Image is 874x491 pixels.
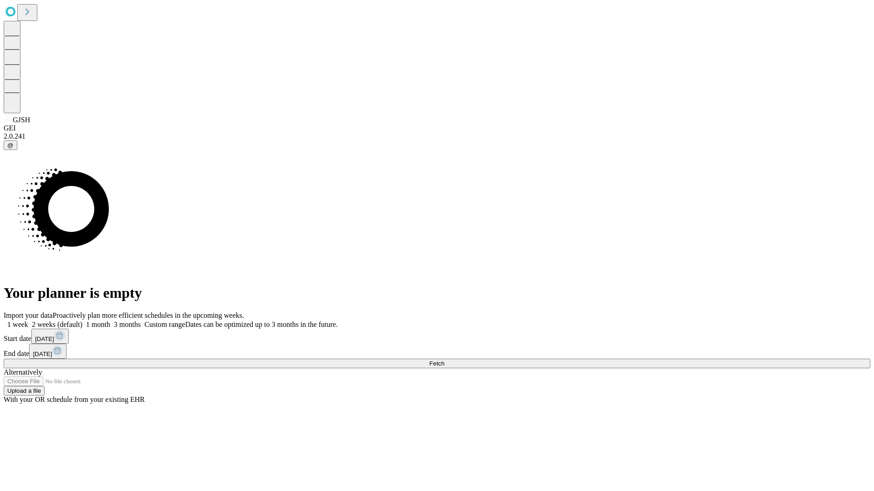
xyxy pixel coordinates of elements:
span: GJSH [13,116,30,124]
span: With your OR schedule from your existing EHR [4,396,145,403]
span: 1 week [7,321,28,328]
div: 2.0.241 [4,132,870,140]
span: @ [7,142,14,149]
div: Start date [4,329,870,344]
h1: Your planner is empty [4,285,870,301]
span: [DATE] [35,336,54,342]
span: Custom range [144,321,185,328]
span: 1 month [86,321,110,328]
span: Alternatively [4,368,42,376]
div: End date [4,344,870,359]
span: 2 weeks (default) [32,321,82,328]
span: Dates can be optimized up to 3 months in the future. [185,321,338,328]
span: Proactively plan more efficient schedules in the upcoming weeks. [53,311,244,319]
button: [DATE] [29,344,66,359]
div: GEI [4,124,870,132]
span: [DATE] [33,351,52,357]
button: [DATE] [31,329,69,344]
button: Upload a file [4,386,45,396]
span: 3 months [114,321,141,328]
span: Import your data [4,311,53,319]
button: Fetch [4,359,870,368]
button: @ [4,140,17,150]
span: Fetch [429,360,444,367]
